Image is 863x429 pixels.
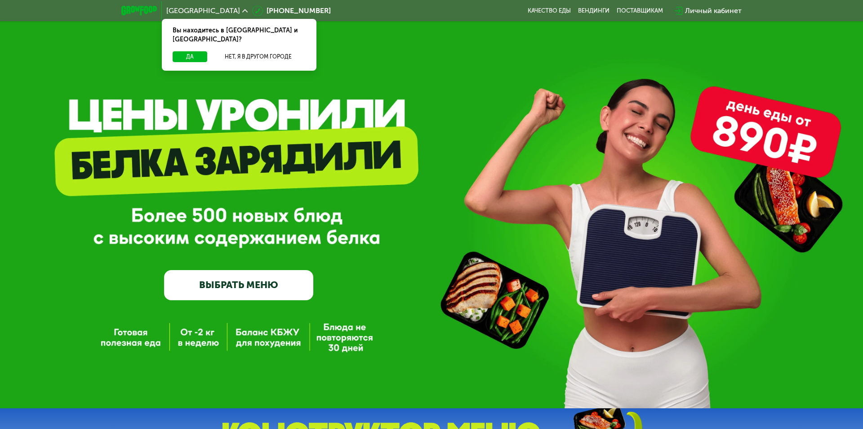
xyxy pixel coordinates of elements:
a: Вендинги [578,7,609,14]
button: Да [173,51,207,62]
span: [GEOGRAPHIC_DATA] [166,7,240,14]
button: Нет, я в другом городе [211,51,306,62]
a: [PHONE_NUMBER] [252,5,331,16]
div: Личный кабинет [685,5,742,16]
div: поставщикам [617,7,663,14]
a: ВЫБРАТЬ МЕНЮ [164,270,313,300]
a: Качество еды [528,7,571,14]
div: Вы находитесь в [GEOGRAPHIC_DATA] и [GEOGRAPHIC_DATA]? [162,19,316,51]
